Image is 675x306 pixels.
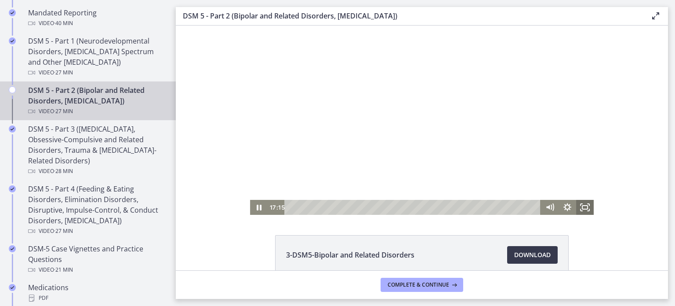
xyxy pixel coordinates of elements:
[286,250,414,260] span: 3-DSM5-Bipolar and Related Disorders
[381,278,463,292] button: Complete & continue
[28,67,165,78] div: Video
[54,67,73,78] span: · 27 min
[28,85,165,117] div: DSM 5 - Part 2 (Bipolar and Related Disorders, [MEDICAL_DATA])
[9,284,16,291] i: Completed
[28,226,165,236] div: Video
[54,18,73,29] span: · 40 min
[28,184,165,236] div: DSM 5 - Part 4 (Feeding & Eating Disorders, Elimination Disorders, Disruptive, Impulse-Control, &...
[176,21,668,215] iframe: Video Lesson
[28,282,165,303] div: Medications
[28,293,165,303] div: PDF
[9,245,16,252] i: Completed
[9,185,16,192] i: Completed
[28,243,165,275] div: DSM-5 Case Vignettes and Practice Questions
[9,9,16,16] i: Completed
[54,226,73,236] span: · 27 min
[383,179,400,194] button: Show settings menu
[28,106,165,117] div: Video
[28,36,165,78] div: DSM 5 - Part 1 (Neurodevelopmental Disorders, [MEDICAL_DATA] Spectrum and Other [MEDICAL_DATA])
[9,37,16,44] i: Completed
[400,179,418,194] button: Fullscreen
[28,18,165,29] div: Video
[28,166,165,177] div: Video
[507,246,558,264] a: Download
[28,124,165,177] div: DSM 5 - Part 3 ([MEDICAL_DATA], Obsessive-Compulsive and Related Disorders, Trauma & [MEDICAL_DAT...
[183,11,636,21] h3: DSM 5 - Part 2 (Bipolar and Related Disorders, [MEDICAL_DATA])
[54,106,73,117] span: · 27 min
[514,250,551,260] span: Download
[54,166,73,177] span: · 28 min
[28,265,165,275] div: Video
[365,179,383,194] button: Mute
[28,7,165,29] div: Mandated Reporting
[388,281,449,288] span: Complete & continue
[54,265,73,275] span: · 21 min
[9,125,16,133] i: Completed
